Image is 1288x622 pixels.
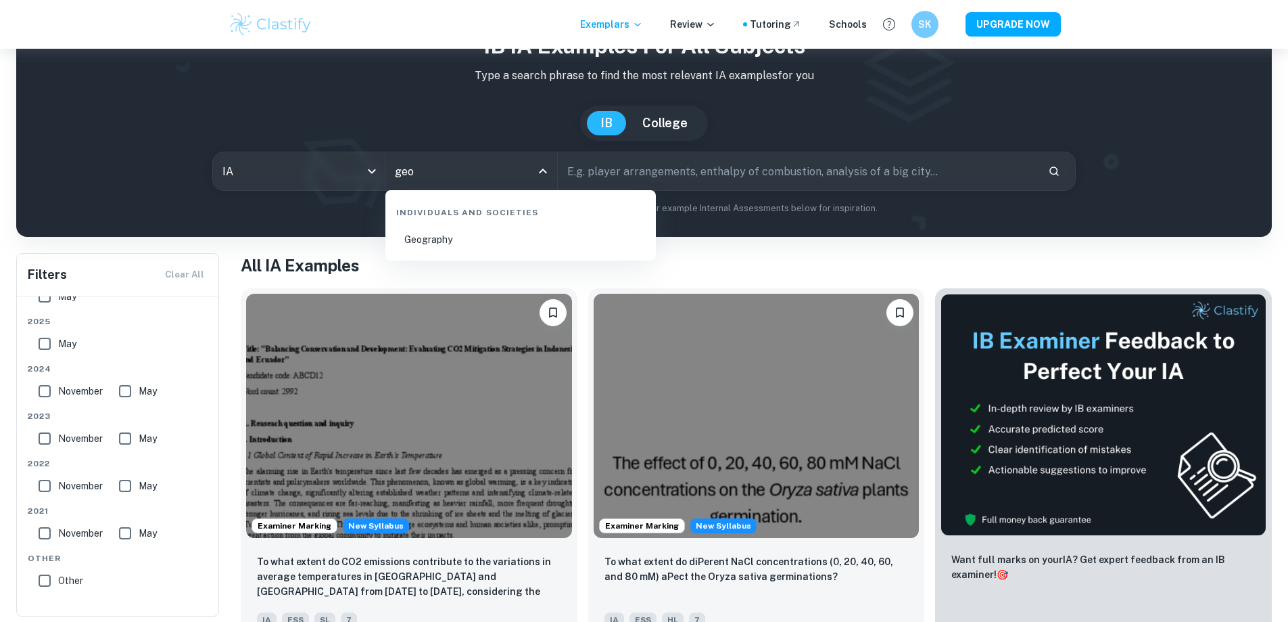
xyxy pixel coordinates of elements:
span: 🎯 [997,569,1008,580]
button: College [629,111,701,135]
span: 2023 [28,410,209,422]
a: Tutoring [750,17,802,32]
span: November [58,431,103,446]
span: Other [28,552,209,564]
p: Want full marks on your IA ? Get expert feedback from an IB examiner! [951,552,1256,582]
button: IB [587,111,626,135]
span: Examiner Marking [252,520,337,532]
img: ESS IA example thumbnail: To what extent do CO2 emissions contribu [246,294,572,538]
span: May [139,384,157,399]
button: Help and Feedback [878,13,901,36]
span: Examiner Marking [600,520,684,532]
h6: Filters [28,265,67,284]
a: Schools [829,17,867,32]
button: SK [911,11,938,38]
span: 2021 [28,505,209,517]
button: Search [1043,160,1066,183]
div: IA [213,152,385,190]
span: November [58,526,103,541]
p: Not sure what to search for? You can always look through our example Internal Assessments below f... [27,202,1261,215]
button: Bookmark [540,299,567,326]
span: May [58,336,76,351]
div: Individuals and Societies [391,196,650,224]
button: Bookmark [886,299,913,326]
span: 2025 [28,315,209,328]
input: E.g. player arrangements, enthalpy of combustion, analysis of a big city... [558,152,1037,190]
h6: SK [917,17,932,32]
span: New Syllabus [690,518,757,533]
span: May [139,431,157,446]
span: November [58,384,103,399]
img: ESS IA example thumbnail: To what extent do diPerent NaCl concentr [594,294,920,538]
p: To what extent do CO2 emissions contribute to the variations in average temperatures in Indonesia... [257,554,561,600]
p: To what extent do diPerent NaCl concentrations (0, 20, 40, 60, and 80 mM) aPect the Oryza sativa ... [604,554,909,584]
span: May [139,526,157,541]
img: Clastify logo [228,11,314,38]
li: Geography [391,224,650,255]
span: New Syllabus [343,518,409,533]
span: 2024 [28,363,209,375]
button: Close [533,162,552,181]
button: UPGRADE NOW [965,12,1061,37]
span: May [139,479,157,493]
img: Thumbnail [940,294,1266,536]
div: Starting from the May 2026 session, the ESS IA requirements have changed. We created this exempla... [343,518,409,533]
div: Starting from the May 2026 session, the ESS IA requirements have changed. We created this exempla... [690,518,757,533]
span: Other [58,573,83,588]
span: May [58,289,76,304]
span: November [58,479,103,493]
p: Review [670,17,716,32]
p: Exemplars [580,17,643,32]
h1: All IA Examples [241,253,1272,277]
p: Type a search phrase to find the most relevant IA examples for you [27,68,1261,84]
span: 2022 [28,458,209,470]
